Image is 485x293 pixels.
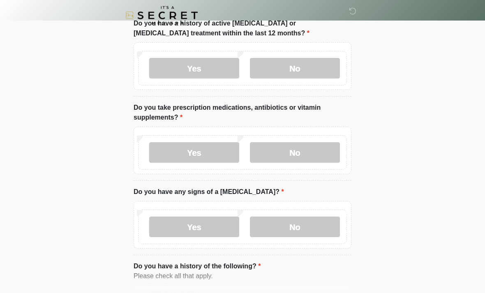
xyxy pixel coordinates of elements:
img: It's A Secret Med Spa Logo [125,6,198,25]
label: Do you have a history of the following? [134,262,261,272]
div: Please check all that apply. [134,272,351,281]
label: No [250,58,340,79]
label: Do you have any signs of a [MEDICAL_DATA]? [134,187,284,197]
label: Do you take prescription medications, antibiotics or vitamin supplements? [134,103,351,123]
label: Yes [149,143,239,163]
label: Yes [149,217,239,238]
label: Yes [149,58,239,79]
label: No [250,217,340,238]
label: No [250,143,340,163]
